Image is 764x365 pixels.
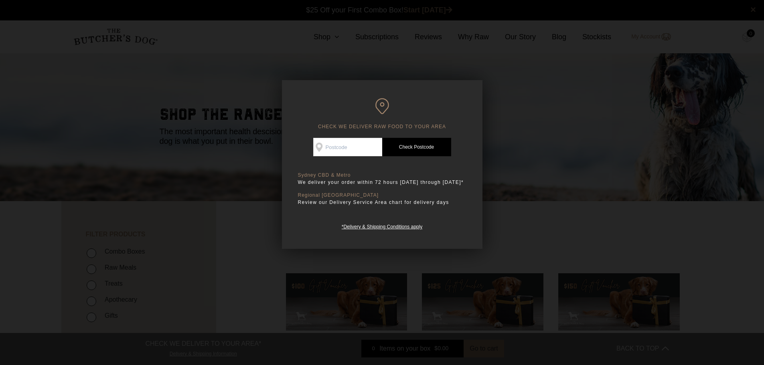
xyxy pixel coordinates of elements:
[298,178,466,186] p: We deliver your order within 72 hours [DATE] through [DATE]*
[298,172,466,178] p: Sydney CBD & Metro
[342,222,422,230] a: *Delivery & Shipping Conditions apply
[298,198,466,206] p: Review our Delivery Service Area chart for delivery days
[298,192,466,198] p: Regional [GEOGRAPHIC_DATA]
[313,138,382,156] input: Postcode
[382,138,451,156] a: Check Postcode
[298,98,466,130] h6: CHECK WE DELIVER RAW FOOD TO YOUR AREA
